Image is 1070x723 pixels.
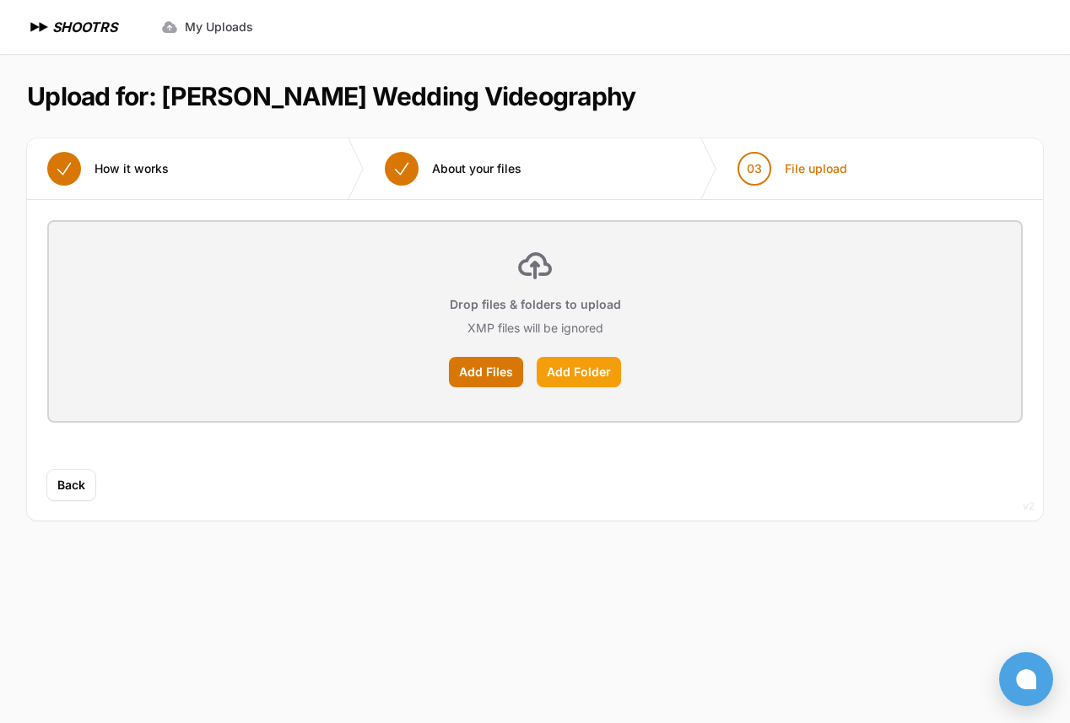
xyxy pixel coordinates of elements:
div: v2 [1023,496,1035,516]
span: My Uploads [185,19,253,35]
h1: Upload for: [PERSON_NAME] Wedding Videography [27,81,635,111]
label: Add Folder [537,357,621,387]
button: 03 File upload [717,138,867,199]
a: SHOOTRS SHOOTRS [27,17,117,37]
h1: SHOOTRS [52,17,117,37]
p: Drop files & folders to upload [450,296,621,313]
button: Open chat window [999,652,1053,706]
span: 03 [747,160,762,177]
button: How it works [27,138,189,199]
span: Back [57,477,85,494]
span: File upload [785,160,847,177]
p: XMP files will be ignored [467,320,603,337]
span: How it works [95,160,169,177]
button: Back [47,470,95,500]
label: Add Files [449,357,523,387]
img: SHOOTRS [27,17,52,37]
span: About your files [432,160,521,177]
button: About your files [365,138,542,199]
a: My Uploads [151,12,263,42]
